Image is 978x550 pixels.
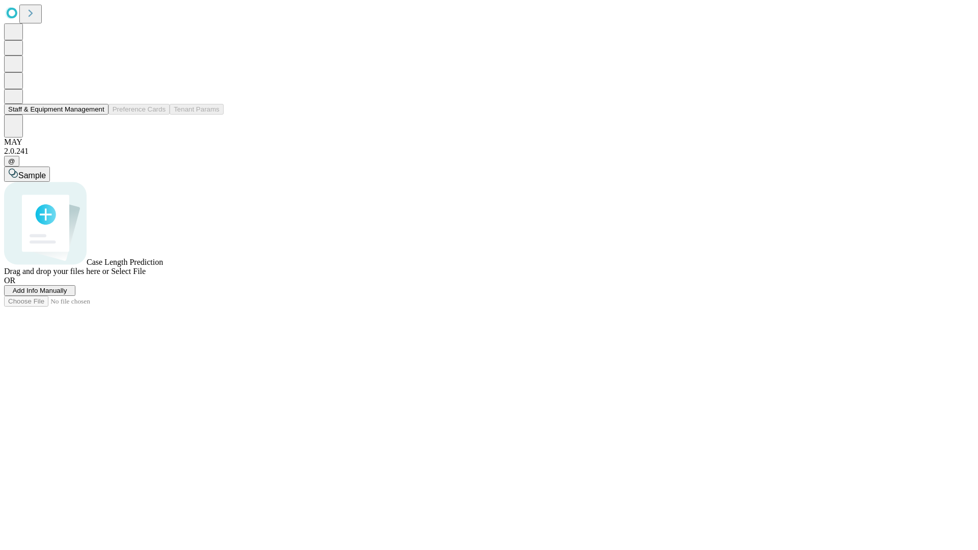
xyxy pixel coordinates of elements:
span: @ [8,157,15,165]
div: MAY [4,137,974,147]
button: Tenant Params [170,104,224,115]
button: Add Info Manually [4,285,75,296]
span: Sample [18,171,46,180]
button: Sample [4,167,50,182]
div: 2.0.241 [4,147,974,156]
span: Case Length Prediction [87,258,163,266]
span: OR [4,276,15,285]
button: @ [4,156,19,167]
span: Add Info Manually [13,287,67,294]
span: Drag and drop your files here or [4,267,109,276]
span: Select File [111,267,146,276]
button: Preference Cards [108,104,170,115]
button: Staff & Equipment Management [4,104,108,115]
